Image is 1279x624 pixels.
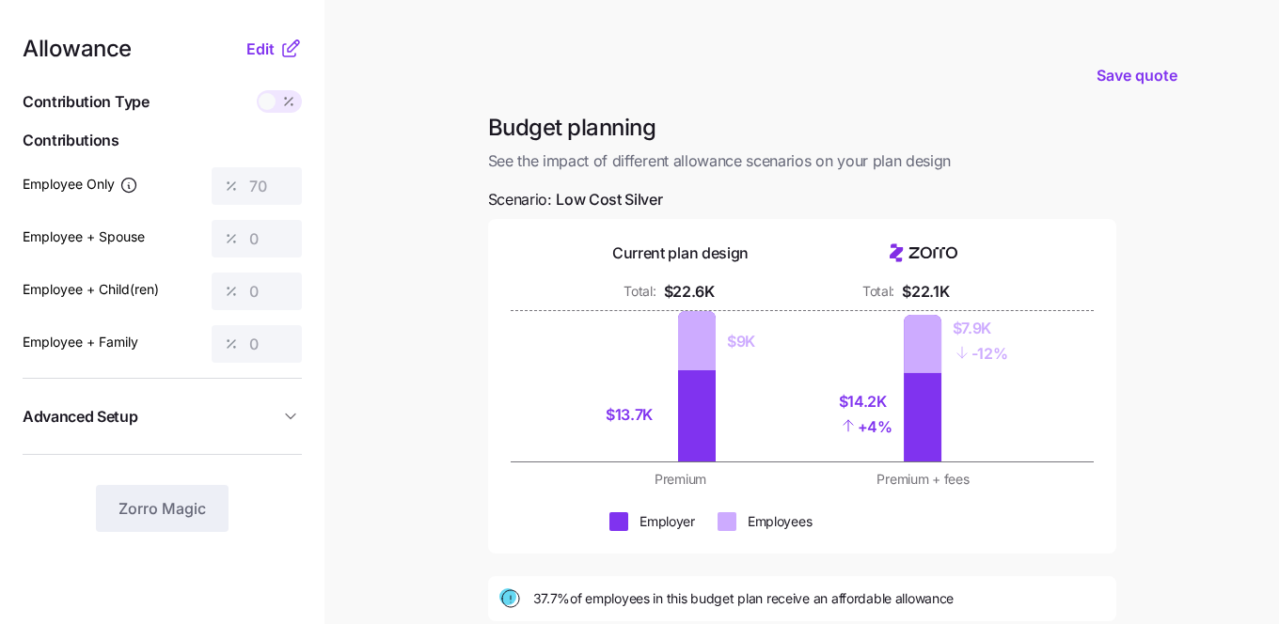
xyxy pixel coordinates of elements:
div: $14.2K [839,390,892,413]
label: Employee Only [23,174,138,195]
span: See the impact of different allowance scenarios on your plan design [488,149,1116,173]
div: - 12% [953,340,1008,366]
div: $13.7K [606,403,667,427]
span: 37.7% of employees in this budget plan receive an affordable allowance [533,589,955,608]
div: Current plan design [612,242,749,265]
button: Advanced Setup [23,394,302,440]
span: Allowance [23,38,132,60]
div: Premium [571,470,791,489]
div: Employer [639,512,695,531]
span: Save quote [1097,64,1177,86]
div: Premium + fees [813,470,1034,489]
label: Employee + Child(ren) [23,279,159,300]
div: $22.1K [902,280,949,304]
div: Total: [862,282,894,301]
h1: Budget planning [488,113,1116,142]
button: Edit [246,38,279,60]
span: Low Cost Silver [556,188,662,211]
div: + 4% [839,413,892,439]
div: Total: [624,282,655,301]
span: Contributions [23,129,302,152]
div: $7.9K [953,317,1008,340]
div: Employees [748,512,812,531]
button: Save quote [1082,49,1192,101]
span: Scenario: [488,188,663,211]
span: Edit [246,38,275,60]
div: $9K [727,330,755,353]
span: Zorro Magic [118,497,206,520]
div: $22.6K [664,280,715,304]
button: Zorro Magic [96,485,229,532]
span: Advanced Setup [23,405,138,429]
label: Employee + Family [23,332,138,352]
label: Employee + Spouse [23,226,145,247]
span: Contribution Type [23,90,150,114]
